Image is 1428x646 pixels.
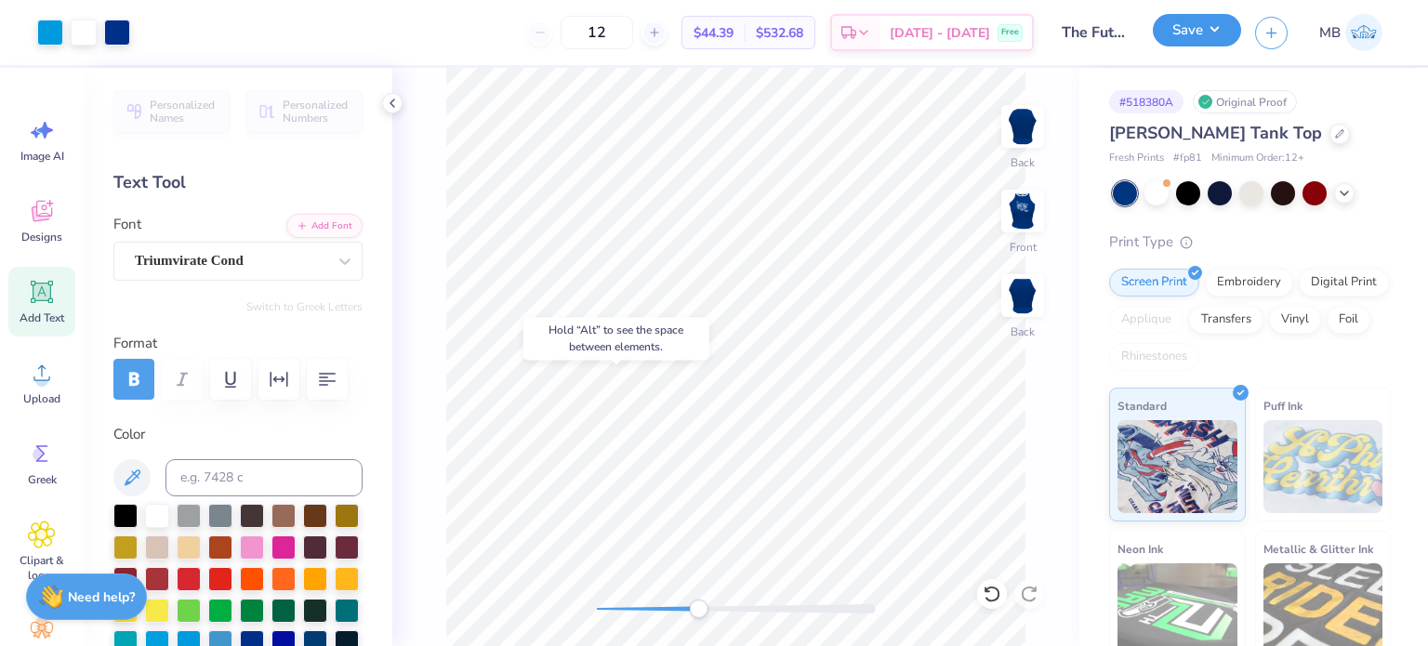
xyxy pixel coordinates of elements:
span: [PERSON_NAME] Tank Top [1109,122,1322,144]
span: Greek [28,472,57,487]
span: Puff Ink [1263,396,1302,415]
span: $44.39 [694,23,734,43]
div: Original Proof [1193,90,1297,113]
img: Puff Ink [1263,420,1383,513]
label: Font [113,214,141,235]
div: Text Tool [113,170,363,195]
div: Back [1011,323,1035,340]
span: [DATE] - [DATE] [890,23,990,43]
div: Front [1010,239,1037,256]
span: Designs [21,230,62,244]
img: Front [1004,192,1041,230]
a: MB [1311,14,1391,51]
label: Color [113,424,363,445]
button: Add Font [286,214,363,238]
div: Embroidery [1205,269,1293,297]
span: Standard [1117,396,1167,415]
span: Fresh Prints [1109,151,1164,166]
span: Personalized Numbers [283,99,351,125]
span: Neon Ink [1117,539,1163,559]
div: Accessibility label [689,600,707,618]
div: Applique [1109,306,1183,334]
span: Add Text [20,310,64,325]
div: Rhinestones [1109,343,1199,371]
div: Foil [1327,306,1370,334]
span: # fp81 [1173,151,1202,166]
div: Transfers [1189,306,1263,334]
button: Personalized Names [113,90,230,133]
span: Free [1001,26,1019,39]
img: Marianne Bagtang [1345,14,1382,51]
div: Hold “Alt” to see the space between elements. [523,317,709,360]
label: Format [113,333,363,354]
span: Clipart & logos [11,553,73,583]
input: Untitled Design [1048,14,1139,51]
img: Standard [1117,420,1237,513]
button: Save [1153,14,1241,46]
span: Minimum Order: 12 + [1211,151,1304,166]
span: Image AI [20,149,64,164]
span: Metallic & Glitter Ink [1263,539,1373,559]
div: Digital Print [1299,269,1389,297]
span: Personalized Names [150,99,218,125]
input: e.g. 7428 c [165,459,363,496]
div: Screen Print [1109,269,1199,297]
div: Back [1011,154,1035,171]
img: Back [1004,277,1041,314]
span: $532.68 [756,23,803,43]
div: # 518380A [1109,90,1183,113]
button: Switch to Greek Letters [246,299,363,314]
div: Vinyl [1269,306,1321,334]
img: Back [1004,108,1041,145]
div: Print Type [1109,231,1391,253]
input: – – [561,16,633,49]
button: Personalized Numbers [246,90,363,133]
span: MB [1319,22,1341,44]
span: Upload [23,391,60,406]
strong: Need help? [68,588,135,606]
